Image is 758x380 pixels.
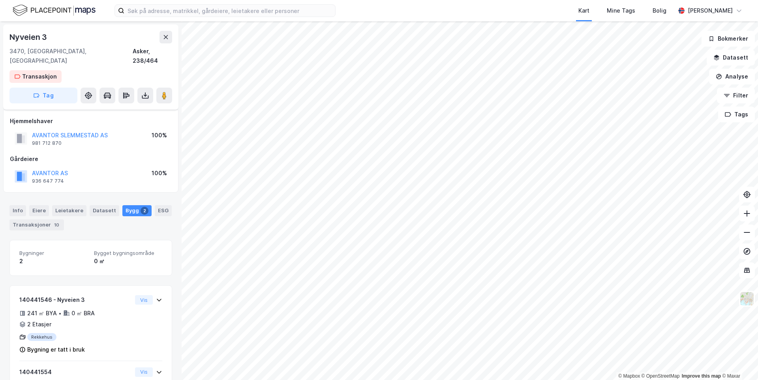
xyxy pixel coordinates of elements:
a: Mapbox [618,373,640,379]
div: Nyveien 3 [9,31,49,43]
a: Improve this map [682,373,721,379]
div: 3470, [GEOGRAPHIC_DATA], [GEOGRAPHIC_DATA] [9,47,133,66]
div: 2 [19,256,88,266]
div: 0 ㎡ [94,256,162,266]
button: Filter [717,88,755,103]
button: Datasett [707,50,755,66]
button: Tag [9,88,77,103]
div: [PERSON_NAME] [688,6,733,15]
div: Bygg [122,205,152,216]
div: ESG [155,205,172,216]
div: 241 ㎡ BYA [27,309,57,318]
img: logo.f888ab2527a4732fd821a326f86c7f29.svg [13,4,96,17]
span: Bygget bygningsområde [94,250,162,256]
div: 10 [53,221,61,229]
div: Kontrollprogram for chat [719,342,758,380]
div: Hjemmelshaver [10,116,172,126]
iframe: Chat Widget [719,342,758,380]
input: Søk på adresse, matrikkel, gårdeiere, leietakere eller personer [124,5,335,17]
div: Datasett [90,205,119,216]
div: Info [9,205,26,216]
div: Eiere [29,205,49,216]
div: Bolig [653,6,666,15]
div: Mine Tags [607,6,635,15]
button: Vis [135,367,153,377]
div: Transaksjoner [9,219,64,230]
div: 981 712 870 [32,140,62,146]
div: 140441554 [19,367,132,377]
div: 100% [152,168,167,178]
div: Gårdeiere [10,154,172,164]
img: Z [739,291,754,306]
div: Leietakere [52,205,86,216]
button: Tags [718,107,755,122]
div: Kart [578,6,589,15]
button: Analyse [709,69,755,84]
div: Asker, 238/464 [133,47,172,66]
div: 140441546 - Nyveien 3 [19,295,132,305]
button: Vis [135,295,153,305]
div: 2 Etasjer [27,320,51,329]
div: • [58,310,62,316]
div: 936 647 774 [32,178,64,184]
button: Bokmerker [702,31,755,47]
span: Bygninger [19,250,88,256]
a: OpenStreetMap [642,373,680,379]
div: Transaskjon [22,72,57,81]
div: 0 ㎡ BRA [71,309,95,318]
div: 2 [141,207,148,215]
div: 100% [152,131,167,140]
div: Bygning er tatt i bruk [27,345,85,354]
